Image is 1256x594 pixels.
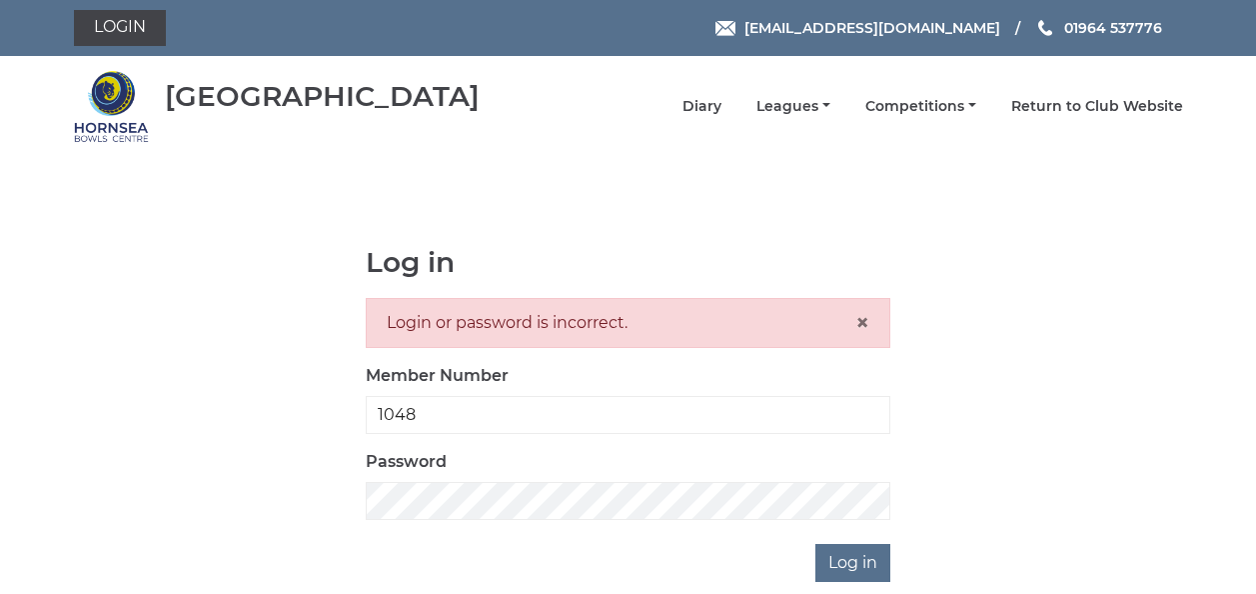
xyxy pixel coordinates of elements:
[1064,19,1162,37] span: 01964 537776
[865,97,976,116] a: Competitions
[366,450,447,474] label: Password
[1035,17,1162,39] a: Phone us 01964 537776
[366,298,890,348] div: Login or password is incorrect.
[1038,20,1052,36] img: Phone us
[715,21,735,36] img: Email
[165,81,480,112] div: [GEOGRAPHIC_DATA]
[682,97,721,116] a: Diary
[1011,97,1183,116] a: Return to Club Website
[74,69,149,144] img: Hornsea Bowls Centre
[744,19,1000,37] span: [EMAIL_ADDRESS][DOMAIN_NAME]
[74,10,166,46] a: Login
[855,308,869,337] span: ×
[366,247,890,278] h1: Log in
[756,97,830,116] a: Leagues
[855,311,869,335] button: Close
[815,544,890,582] input: Log in
[366,364,509,388] label: Member Number
[715,17,1000,39] a: Email [EMAIL_ADDRESS][DOMAIN_NAME]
